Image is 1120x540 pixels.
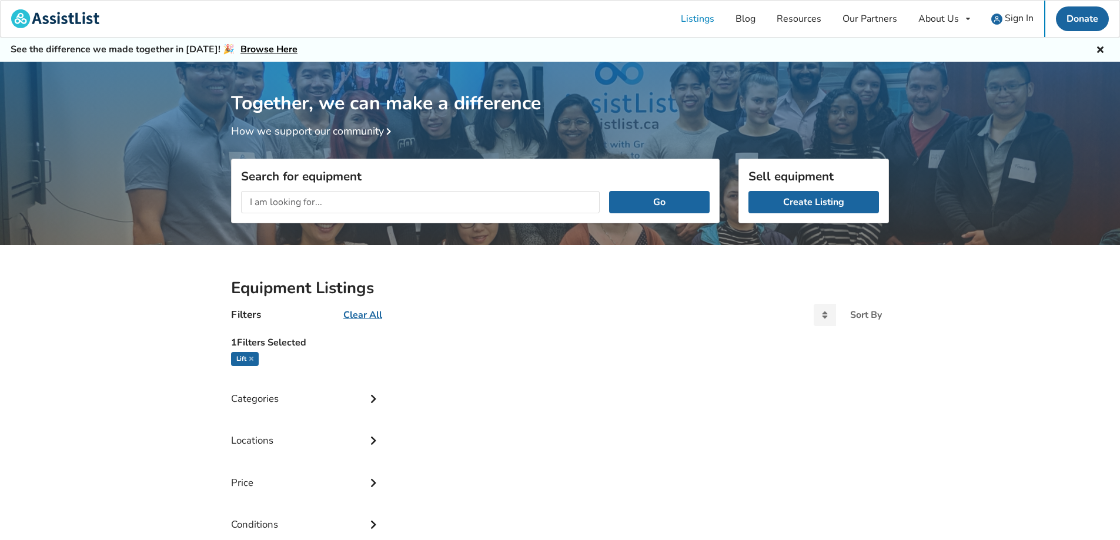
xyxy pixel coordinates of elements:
a: Donate [1056,6,1109,31]
input: I am looking for... [241,191,600,213]
u: Clear All [343,308,382,321]
div: About Us [918,14,959,24]
a: Create Listing [748,191,879,213]
h5: 1 Filters Selected [231,331,382,352]
a: user icon Sign In [981,1,1044,37]
img: assistlist-logo [11,9,99,28]
a: Resources [766,1,832,37]
a: Listings [670,1,725,37]
h5: See the difference we made together in [DATE]! 🎉 [11,43,297,56]
img: user icon [991,14,1002,25]
div: lift [231,352,259,366]
button: Go [609,191,710,213]
h2: Equipment Listings [231,278,889,298]
h3: Search for equipment [241,169,710,184]
span: Sign In [1005,12,1034,25]
a: Blog [725,1,766,37]
div: Price [231,453,382,495]
div: Categories [231,369,382,411]
h4: Filters [231,308,261,321]
div: Conditions [231,495,382,536]
a: Browse Here [240,43,297,56]
h3: Sell equipment [748,169,879,184]
a: Our Partners [832,1,908,37]
h1: Together, we can make a difference [231,62,889,115]
a: How we support our community [231,124,396,138]
div: Sort By [850,310,882,320]
div: Locations [231,411,382,452]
